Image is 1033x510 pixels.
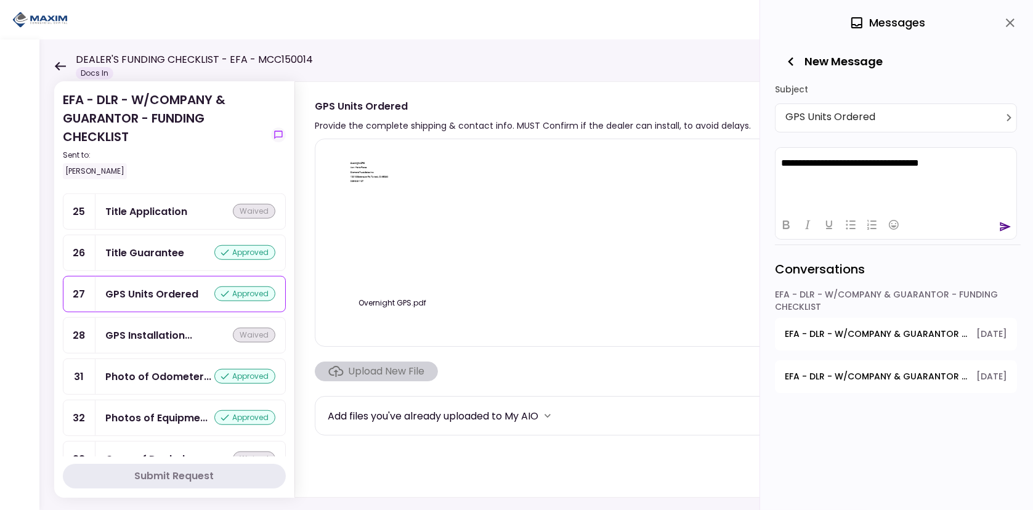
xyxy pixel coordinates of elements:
div: approved [214,245,275,260]
button: close [1000,12,1021,33]
div: 25 [63,194,95,229]
span: [DATE] [976,370,1007,383]
div: Add files you've already uploaded to My AIO [328,408,538,424]
div: Title Guarantee [105,245,184,261]
div: GPS Units Ordered [785,109,1011,127]
div: 27 [63,277,95,312]
div: Messages [849,14,925,32]
div: Sent to: [63,150,266,161]
div: GPS Units Ordered [315,99,751,114]
button: more [538,407,557,425]
div: approved [214,410,275,425]
span: [DATE] [976,328,1007,341]
span: Click here to upload the required document [315,362,438,381]
div: Submit Request [135,469,214,484]
div: 26 [63,235,95,270]
div: approved [214,369,275,384]
div: 28 [63,318,95,353]
a: 31Photo of Odometer or Reefer hoursapproved [63,358,286,395]
div: Docs In [76,67,113,79]
div: 32 [63,400,95,435]
button: Bold [776,216,796,233]
button: show-messages [271,127,286,142]
div: Photo of Odometer or Reefer hours [105,369,211,384]
h1: DEALER'S FUNDING CHECKLIST - EFA - MCC150014 [76,52,313,67]
div: Title Application [105,204,187,219]
a: 28GPS Installation Requestedwaived [63,317,286,354]
span: EFA - DLR - W/COMPANY & GUARANTOR - FUNDING CHECKLIST - Dealer W9 [785,370,968,383]
div: Provide the complete shipping & contact info. MUST Confirm if the dealer can install, to avoid de... [315,118,751,133]
button: open-conversation [775,318,1017,350]
iframe: Rich Text Area [776,148,1016,210]
div: Photos of Equipment Exterior [105,410,208,426]
div: EFA - DLR - W/COMPANY & GUARANTOR - FUNDING CHECKLIST [775,288,1017,318]
div: approved [214,286,275,301]
a: 33Copy of Dealer's Warrantywaived [63,441,286,477]
div: GPS Units OrderedProvide the complete shipping & contact info. MUST Confirm if the dealer can ins... [294,81,1008,498]
button: Italic [797,216,818,233]
div: waived [233,328,275,342]
button: Bullet list [840,216,861,233]
button: Underline [819,216,840,233]
a: 27GPS Units Orderedapproved [63,276,286,312]
div: waived [233,204,275,219]
a: 25Title Applicationwaived [63,193,286,230]
img: Partner icon [12,10,68,29]
a: 32Photos of Equipment Exteriorapproved [63,400,286,436]
button: Numbered list [862,216,883,233]
button: Submit Request [63,464,286,488]
div: Overnight GPS.pdf [328,297,457,309]
div: waived [233,451,275,466]
button: open-conversation [775,360,1017,393]
div: GPS Units Ordered [105,286,198,302]
button: Emojis [883,216,904,233]
div: Copy of Dealer's Warranty [105,451,198,467]
div: EFA - DLR - W/COMPANY & GUARANTOR - FUNDING CHECKLIST [63,91,266,179]
div: 33 [63,442,95,477]
div: GPS Installation Requested [105,328,192,343]
div: Subject [775,80,1017,99]
div: 31 [63,359,95,394]
span: EFA - DLR - W/COMPANY & GUARANTOR - FUNDING CHECKLIST - POA - Original POA (not CA or GA) [785,328,968,341]
button: New Message [775,46,893,78]
div: [PERSON_NAME] [63,163,127,179]
div: Conversations [775,245,1021,288]
button: send [999,221,1011,233]
a: 26Title Guaranteeapproved [63,235,286,271]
